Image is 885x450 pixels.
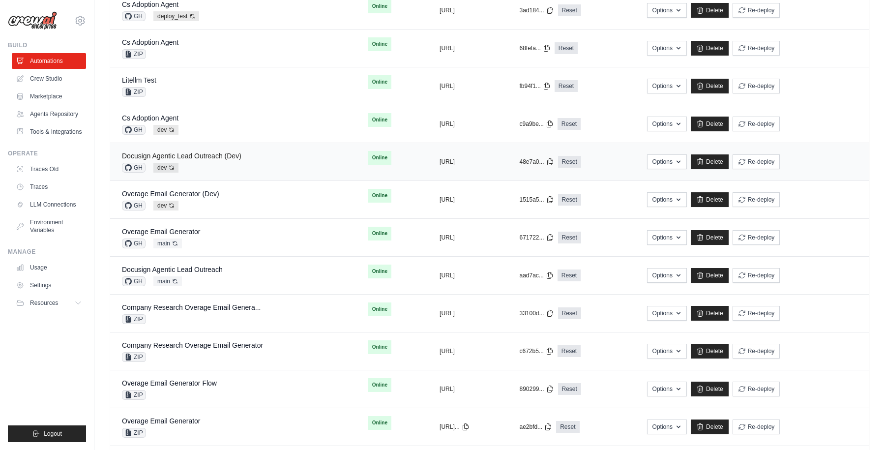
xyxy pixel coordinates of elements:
[122,38,178,46] a: Cs Adoption Agent
[368,265,391,278] span: Online
[8,41,86,49] div: Build
[733,117,780,131] button: Re-deploy
[12,179,86,195] a: Traces
[368,37,391,51] span: Online
[691,117,729,131] a: Delete
[122,201,146,210] span: GH
[368,378,391,392] span: Online
[122,428,146,438] span: ZIP
[153,239,182,248] span: main
[153,125,178,135] span: dev
[8,11,57,30] img: Logo
[122,87,146,97] span: ZIP
[558,156,581,168] a: Reset
[733,192,780,207] button: Re-deploy
[556,421,579,433] a: Reset
[368,189,391,203] span: Online
[368,340,391,354] span: Online
[733,268,780,283] button: Re-deploy
[368,151,391,165] span: Online
[647,382,687,396] button: Options
[368,75,391,89] span: Online
[519,196,554,204] button: 1515a5...
[519,347,553,355] button: c672b5...
[122,11,146,21] span: GH
[558,4,581,16] a: Reset
[122,352,146,362] span: ZIP
[647,79,687,93] button: Options
[691,154,729,169] a: Delete
[12,214,86,238] a: Environment Variables
[12,197,86,212] a: LLM Connections
[12,71,86,87] a: Crew Studio
[519,423,552,431] button: ae2bfd...
[647,306,687,321] button: Options
[368,227,391,240] span: Online
[368,416,391,430] span: Online
[691,306,729,321] a: Delete
[122,76,156,84] a: Litellm Test
[733,79,780,93] button: Re-deploy
[122,125,146,135] span: GH
[12,260,86,275] a: Usage
[44,430,62,438] span: Logout
[122,163,146,173] span: GH
[733,230,780,245] button: Re-deploy
[122,303,261,311] a: Company Research Overage Email Genera...
[122,114,178,122] a: Cs Adoption Agent
[558,194,581,206] a: Reset
[122,152,241,160] a: Docusign Agentic Lead Outreach (Dev)
[122,379,217,387] a: Overage Email Generator Flow
[733,420,780,434] button: Re-deploy
[122,190,219,198] a: Overage Email Generator (Dev)
[30,299,58,307] span: Resources
[519,6,554,14] button: 3ad184...
[647,154,687,169] button: Options
[519,271,553,279] button: aad7ac...
[558,270,581,281] a: Reset
[12,53,86,69] a: Automations
[691,192,729,207] a: Delete
[122,0,178,8] a: Cs Adoption Agent
[691,41,729,56] a: Delete
[558,307,581,319] a: Reset
[122,49,146,59] span: ZIP
[519,82,550,90] button: fb94f1...
[733,41,780,56] button: Re-deploy
[122,390,146,400] span: ZIP
[8,425,86,442] button: Logout
[691,344,729,359] a: Delete
[12,295,86,311] button: Resources
[647,117,687,131] button: Options
[647,41,687,56] button: Options
[122,266,223,273] a: Docusign Agentic Lead Outreach
[691,79,729,93] a: Delete
[519,158,554,166] button: 48e7a0...
[368,302,391,316] span: Online
[691,230,729,245] a: Delete
[122,314,146,324] span: ZIP
[691,382,729,396] a: Delete
[647,192,687,207] button: Options
[733,306,780,321] button: Re-deploy
[12,124,86,140] a: Tools & Integrations
[647,344,687,359] button: Options
[733,154,780,169] button: Re-deploy
[558,232,581,243] a: Reset
[647,3,687,18] button: Options
[691,420,729,434] a: Delete
[647,230,687,245] button: Options
[558,345,581,357] a: Reset
[555,42,578,54] a: Reset
[153,201,178,210] span: dev
[153,11,199,21] span: deploy_test
[647,420,687,434] button: Options
[691,268,729,283] a: Delete
[519,120,553,128] button: c9a9be...
[519,234,554,241] button: 671722...
[8,248,86,256] div: Manage
[153,276,182,286] span: main
[733,3,780,18] button: Re-deploy
[122,239,146,248] span: GH
[519,385,554,393] button: 890299...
